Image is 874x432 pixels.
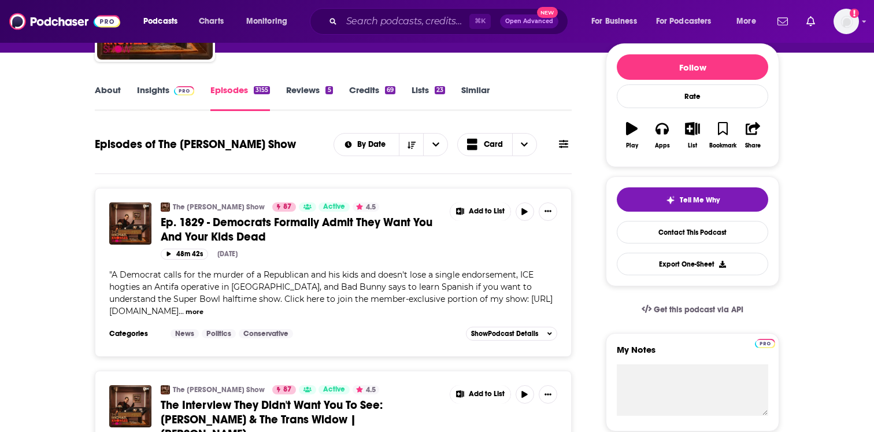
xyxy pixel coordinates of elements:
[217,250,238,258] div: [DATE]
[191,12,231,31] a: Charts
[109,202,151,245] a: Ep. 1829 - Democrats Formally Admit They Want You And Your Kids Dead
[450,202,510,221] button: Show More Button
[199,13,224,29] span: Charts
[539,385,557,404] button: Show More Button
[666,195,675,205] img: tell me why sparkle
[399,134,423,156] button: Sort Direction
[423,134,447,156] button: open menu
[461,84,490,111] a: Similar
[617,84,768,108] div: Rate
[353,385,379,394] button: 4.5
[161,249,208,260] button: 48m 42s
[484,141,503,149] span: Card
[469,207,505,216] span: Add to List
[773,12,792,31] a: Show notifications dropdown
[239,329,293,338] a: Conservative
[319,385,350,394] a: Active
[143,13,177,29] span: Podcasts
[283,384,291,396] span: 87
[617,187,768,212] button: tell me why sparkleTell Me Why
[283,201,291,213] span: 87
[202,329,236,338] a: Politics
[450,385,510,404] button: Show More Button
[109,269,553,316] span: A Democrat calls for the murder of a Republican and his kids and doesn't lose a single endorsemen...
[109,385,151,427] a: The Interview They Didn't Want You To See: Michael & The Trans Widow | Tracy Shannon
[334,133,449,156] h2: Choose List sort
[161,202,170,212] img: The Michael Knowles Show
[677,115,708,156] button: List
[539,202,557,221] button: Show More Button
[385,86,395,94] div: 69
[617,221,768,243] a: Contact This Podcast
[321,8,579,35] div: Search podcasts, credits, & more...
[583,12,651,31] button: open menu
[654,305,743,315] span: Get this podcast via API
[500,14,558,28] button: Open AdvancedNew
[171,329,199,338] a: News
[649,12,728,31] button: open menu
[272,385,296,394] a: 87
[238,12,302,31] button: open menu
[319,202,350,212] a: Active
[755,337,775,348] a: Pro website
[179,306,184,316] span: ...
[626,142,638,149] div: Play
[109,329,161,338] h3: Categories
[334,141,399,149] button: open menu
[617,54,768,80] button: Follow
[834,9,859,34] img: User Profile
[9,10,120,32] a: Podchaser - Follow, Share and Rate Podcasts
[537,7,558,18] span: New
[95,84,121,111] a: About
[173,385,265,394] a: The [PERSON_NAME] Show
[655,142,670,149] div: Apps
[353,202,379,212] button: 4.5
[325,86,332,94] div: 5
[647,115,677,156] button: Apps
[135,12,192,31] button: open menu
[755,339,775,348] img: Podchaser Pro
[708,115,738,156] button: Bookmark
[728,12,771,31] button: open menu
[109,269,553,316] span: "
[174,86,194,95] img: Podchaser Pro
[342,12,469,31] input: Search podcasts, credits, & more...
[617,115,647,156] button: Play
[617,344,768,364] label: My Notes
[246,13,287,29] span: Monitoring
[95,137,296,152] h1: Episodes of The [PERSON_NAME] Show
[834,9,859,34] span: Logged in as EllaRoseMurphy
[680,195,720,205] span: Tell Me Why
[802,12,820,31] a: Show notifications dropdown
[412,84,445,111] a: Lists23
[457,133,537,156] button: Choose View
[186,307,203,317] button: more
[738,115,768,156] button: Share
[505,19,553,24] span: Open Advanced
[137,84,194,111] a: InsightsPodchaser Pro
[834,9,859,34] button: Show profile menu
[736,13,756,29] span: More
[745,142,761,149] div: Share
[161,385,170,394] img: The Michael Knowles Show
[688,142,697,149] div: List
[656,13,712,29] span: For Podcasters
[471,330,538,338] span: Show Podcast Details
[469,390,505,398] span: Add to List
[286,84,332,111] a: Reviews5
[323,201,345,213] span: Active
[173,202,265,212] a: The [PERSON_NAME] Show
[466,327,557,341] button: ShowPodcast Details
[357,141,390,149] span: By Date
[632,296,753,324] a: Get this podcast via API
[161,215,432,244] span: Ep. 1829 - Democrats Formally Admit They Want You And Your Kids Dead
[435,86,445,94] div: 23
[161,215,442,244] a: Ep. 1829 - Democrats Formally Admit They Want You And Your Kids Dead
[210,84,270,111] a: Episodes3155
[349,84,395,111] a: Credits69
[850,9,859,18] svg: Email not verified
[709,142,736,149] div: Bookmark
[272,202,296,212] a: 87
